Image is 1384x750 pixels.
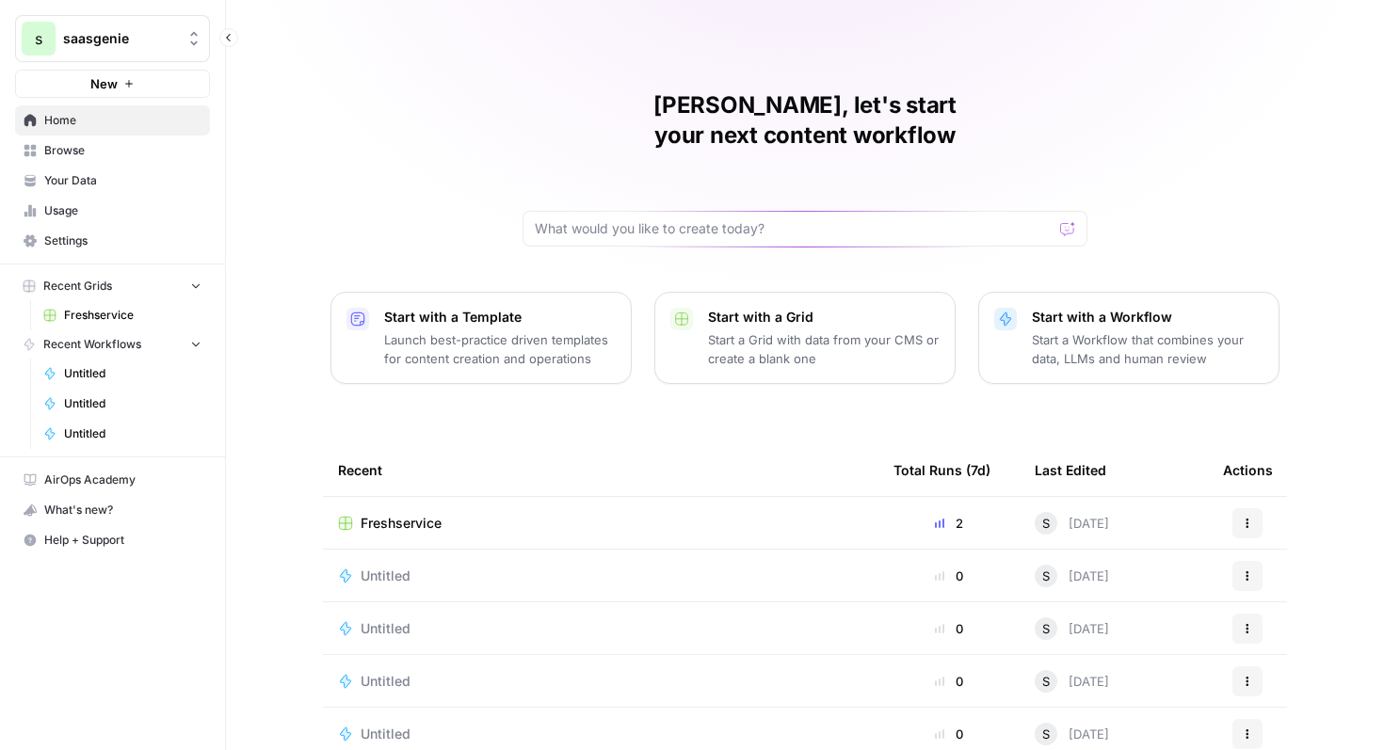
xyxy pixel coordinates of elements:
div: Total Runs (7d) [893,444,990,496]
span: Freshservice [361,514,442,533]
a: Settings [15,226,210,256]
div: Last Edited [1035,444,1106,496]
a: Untitled [338,672,863,691]
span: New [90,74,118,93]
div: 0 [893,725,1005,743]
span: Untitled [64,395,201,412]
a: Your Data [15,166,210,196]
span: Untitled [361,619,410,638]
span: Usage [44,202,201,219]
div: [DATE] [1035,512,1109,535]
span: s [35,27,42,50]
span: S [1042,566,1050,585]
p: Start a Workflow that combines your data, LLMs and human review [1032,330,1263,368]
span: Freshservice [64,307,201,324]
a: AirOps Academy [15,465,210,495]
button: Start with a WorkflowStart a Workflow that combines your data, LLMs and human review [978,292,1279,384]
a: Untitled [35,389,210,419]
a: Untitled [35,419,210,449]
span: Untitled [361,566,410,585]
div: Actions [1223,444,1273,496]
span: Untitled [64,425,201,442]
span: Your Data [44,172,201,189]
span: Untitled [361,672,410,691]
button: Recent Workflows [15,330,210,359]
div: 0 [893,619,1005,638]
span: Help + Support [44,532,201,549]
span: Untitled [64,365,201,382]
div: Recent [338,444,863,496]
button: New [15,70,210,98]
a: Home [15,105,210,136]
button: Help + Support [15,525,210,555]
h1: [PERSON_NAME], let's start your next content workflow [523,90,1087,151]
button: Recent Grids [15,272,210,300]
span: Home [44,112,201,129]
a: Freshservice [338,514,863,533]
a: Browse [15,136,210,166]
button: Workspace: saasgenie [15,15,210,62]
a: Usage [15,196,210,226]
span: S [1042,672,1050,691]
div: 0 [893,672,1005,691]
span: saasgenie [63,29,177,48]
span: AirOps Academy [44,471,201,488]
button: Start with a GridStart a Grid with data from your CMS or create a blank one [654,292,956,384]
span: Untitled [361,725,410,743]
span: Recent Workflows [43,336,141,353]
a: Untitled [35,359,210,389]
span: S [1042,619,1050,638]
a: Untitled [338,566,863,585]
p: Start with a Template [384,308,616,327]
div: [DATE] [1035,565,1109,587]
p: Launch best-practice driven templates for content creation and operations [384,330,616,368]
p: Start a Grid with data from your CMS or create a blank one [708,330,940,368]
div: [DATE] [1035,723,1109,745]
button: Start with a TemplateLaunch best-practice driven templates for content creation and operations [330,292,632,384]
a: Untitled [338,725,863,743]
span: Settings [44,232,201,249]
span: S [1042,725,1050,743]
div: 2 [893,514,1005,533]
span: Recent Grids [43,278,112,295]
div: What's new? [16,496,209,524]
span: S [1042,514,1050,533]
div: 0 [893,566,1005,585]
div: [DATE] [1035,670,1109,693]
p: Start with a Workflow [1032,308,1263,327]
a: Untitled [338,619,863,638]
button: What's new? [15,495,210,525]
input: What would you like to create today? [535,219,1053,238]
div: [DATE] [1035,617,1109,640]
p: Start with a Grid [708,308,940,327]
span: Browse [44,142,201,159]
a: Freshservice [35,300,210,330]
